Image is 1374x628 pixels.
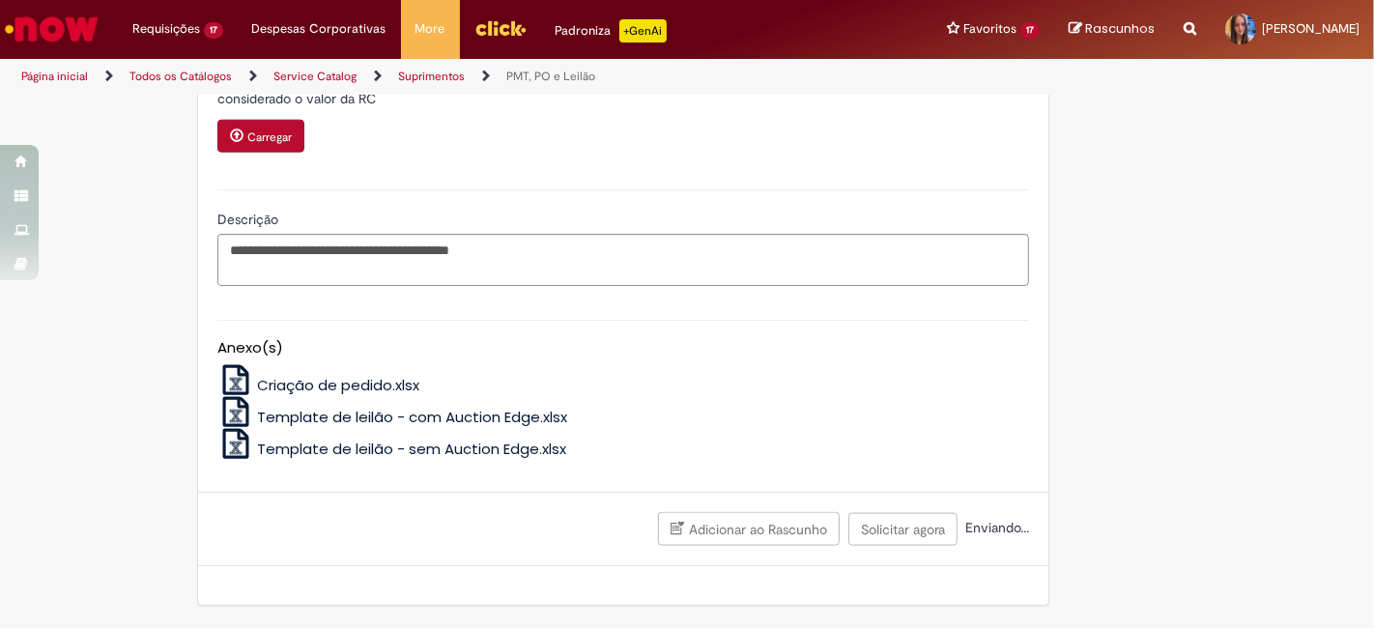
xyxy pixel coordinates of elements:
[1020,22,1040,39] span: 17
[273,69,357,84] a: Service Catalog
[217,407,568,427] a: Template de leilão - com Auction Edge.xlsx
[14,59,902,95] ul: Trilhas de página
[1262,20,1360,37] span: [PERSON_NAME]
[204,22,223,39] span: 17
[398,69,465,84] a: Suprimentos
[252,19,386,39] span: Despesas Corporativas
[217,71,961,107] span: Anexar evidência de negociação que nos ajude a calcular o preço net para o pedido - caso não seja...
[257,375,419,395] span: Criação de pedido.xlsx
[132,19,200,39] span: Requisições
[1069,20,1155,39] a: Rascunhos
[217,211,282,228] span: Descrição
[474,14,527,43] img: click_logo_yellow_360x200.png
[217,340,1029,357] h5: Anexo(s)
[247,129,292,145] small: Carregar
[961,519,1029,536] span: Enviando...
[257,407,567,427] span: Template de leilão - com Auction Edge.xlsx
[217,234,1029,285] textarea: Descrição
[217,120,304,153] button: Carregar anexo de Anexar evidência de negociação que nos ajude a calcular o preço net para o pedi...
[2,10,101,48] img: ServiceNow
[217,375,420,395] a: Criação de pedido.xlsx
[1085,19,1155,38] span: Rascunhos
[506,69,595,84] a: PMT, PO e Leilão
[963,19,1016,39] span: Favoritos
[129,69,232,84] a: Todos os Catálogos
[217,439,567,459] a: Template de leilão - sem Auction Edge.xlsx
[415,19,445,39] span: More
[556,19,667,43] div: Padroniza
[21,69,88,84] a: Página inicial
[619,19,667,43] p: +GenAi
[257,439,566,459] span: Template de leilão - sem Auction Edge.xlsx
